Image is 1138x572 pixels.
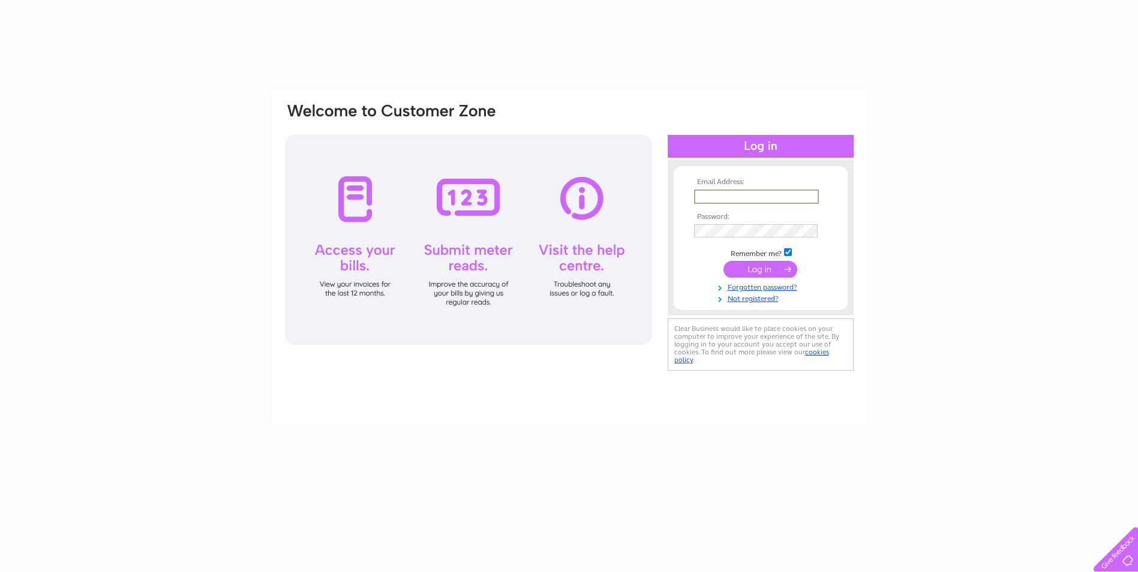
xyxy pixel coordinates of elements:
[694,281,830,292] a: Forgotten password?
[691,213,830,221] th: Password:
[694,292,830,303] a: Not registered?
[723,261,797,278] input: Submit
[668,318,854,371] div: Clear Business would like to place cookies on your computer to improve your experience of the sit...
[691,178,830,186] th: Email Address:
[691,246,830,258] td: Remember me?
[674,348,829,364] a: cookies policy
